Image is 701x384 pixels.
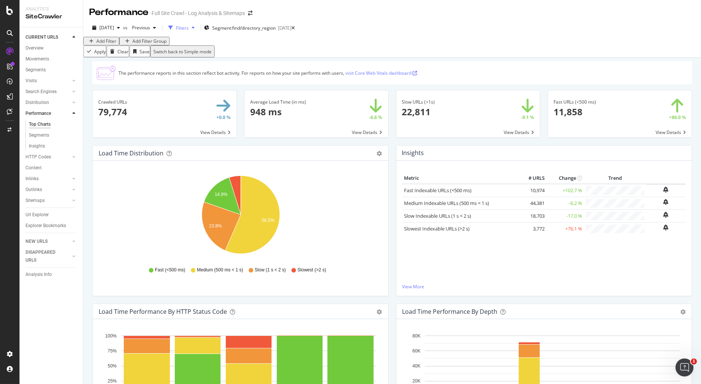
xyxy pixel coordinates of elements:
[26,211,49,219] div: Url Explorer
[402,173,516,184] th: Metric
[119,70,418,76] div: The performance reports in this section reflect bot activity. For reports on how your site perfor...
[26,164,78,172] a: Content
[675,358,693,376] iframe: Intercom live chat
[402,283,686,290] a: View More
[94,48,106,55] div: Apply
[129,24,150,31] span: Previous
[97,66,116,80] img: CjTTJyXI.png
[262,218,275,223] text: 56.5%
[96,38,116,44] div: Add Filter
[377,151,382,156] div: gear
[29,142,78,150] a: Insights
[176,25,189,31] div: Filters
[663,212,669,218] div: bell-plus
[26,211,78,219] a: Url Explorer
[278,25,291,31] div: [DATE]
[26,175,70,183] a: Inlinks
[26,271,78,279] a: Analysis Info
[197,267,243,273] span: Medium (500 ms < 1 s)
[26,66,46,74] div: Segments
[377,309,382,315] div: gear
[99,173,382,260] div: A chart.
[26,153,51,161] div: HTTP Codes
[26,88,57,96] div: Search Engines
[26,12,77,21] div: SiteCrawler
[516,173,546,184] th: # URLS
[663,199,669,205] div: bell-plus
[402,308,498,315] div: Load Time Performance by Depth
[26,55,78,63] a: Movements
[248,11,252,16] div: arrow-right-arrow-left
[89,22,123,34] button: [DATE]
[26,6,77,12] div: Analytics
[412,348,420,354] text: 60K
[26,33,58,41] div: CURRENT URLS
[165,22,198,34] button: Filters
[26,44,78,52] a: Overview
[546,173,584,184] th: Change
[412,333,420,339] text: 80K
[26,110,70,117] a: Performance
[26,197,45,205] div: Sitemaps
[108,379,117,384] text: 25%
[516,197,546,209] td: 44,381
[663,224,669,230] div: bell-plus
[99,308,227,315] div: Load Time Performance by HTTP Status Code
[108,363,117,369] text: 50%
[26,186,70,194] a: Outlinks
[345,70,418,76] a: visit Core Web Vitals dashboard .
[26,222,66,230] div: Explorer Bookmarks
[150,45,215,57] button: Switch back to Simple mode
[26,197,70,205] a: Sitemaps
[132,38,167,44] div: Add Filter Group
[404,200,489,206] a: Medium Indexable URLs (500 ms < 1 s)
[255,267,286,273] span: Slow (1 s < 2 s)
[297,267,326,273] span: Slowest (>2 s)
[29,131,78,139] a: Segments
[29,120,51,128] div: Top Charts
[26,222,78,230] a: Explorer Bookmarks
[83,45,107,57] button: Apply
[29,131,49,139] div: Segments
[546,197,584,209] td: -6.2 %
[140,48,150,55] div: Save
[584,173,646,184] th: Trend
[516,222,546,235] td: 3,772
[29,142,45,150] div: Insights
[152,9,245,17] div: Full Site Crawl - Log Analysis & Sitemaps
[26,77,70,85] a: Visits
[117,48,129,55] div: Clear
[129,22,159,34] button: Previous
[204,22,291,34] button: Segment:find/directory_region[DATE]
[546,222,584,235] td: +76.1 %
[26,248,63,264] div: DISAPPEARED URLS
[29,120,78,128] a: Top Charts
[107,45,129,57] button: Clear
[26,175,39,183] div: Inlinks
[26,248,70,264] a: DISAPPEARED URLS
[26,66,78,74] a: Segments
[26,55,49,63] div: Movements
[404,212,471,219] a: Slow Indexable URLs (1 s < 2 s)
[26,271,52,279] div: Analysis Info
[26,77,37,85] div: Visits
[129,45,150,57] button: Save
[691,358,697,364] span: 1
[99,149,164,157] div: Load Time Distribution
[99,24,114,31] span: 2025 Aug. 12th
[402,148,424,158] h4: Insights
[105,333,117,339] text: 100%
[516,209,546,222] td: 18,703
[412,363,420,369] text: 40K
[215,192,227,197] text: 14.9%
[153,48,212,55] div: Switch back to Simple mode
[26,33,70,41] a: CURRENT URLS
[26,99,49,107] div: Distribution
[546,209,584,222] td: -17.0 %
[119,37,170,45] button: Add Filter Group
[412,379,420,384] text: 20K
[516,184,546,197] td: 10,974
[212,25,276,31] span: Segment: find/directory_region
[155,267,185,273] span: Fast (<500 ms)
[404,187,472,194] a: Fast Indexable URLs (<500 ms)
